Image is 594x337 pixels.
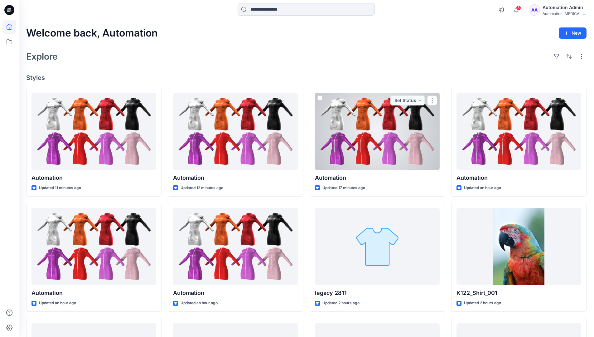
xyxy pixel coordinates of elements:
[31,93,156,170] a: Automation
[315,173,440,182] p: Automation
[315,289,440,297] p: legacy 2811
[39,185,81,191] p: Updated 11 minutes ago
[559,27,587,39] button: New
[26,51,58,61] h2: Explore
[31,289,156,297] p: Automation
[529,4,540,16] div: AA
[315,93,440,170] a: Automation
[516,5,521,10] span: 3
[456,173,581,182] p: Automation
[464,185,501,191] p: Updated an hour ago
[173,289,298,297] p: Automation
[173,173,298,182] p: Automation
[322,185,365,191] p: Updated 17 minutes ago
[181,185,223,191] p: Updated 12 minutes ago
[322,300,360,306] p: Updated 2 hours ago
[464,300,501,306] p: Updated 2 hours ago
[31,173,156,182] p: Automation
[26,27,158,39] h2: Welcome back, Automation
[456,208,581,285] a: K122_Shirt_001
[456,289,581,297] p: K122_Shirt_001
[543,4,586,11] div: Automation Admin
[26,74,587,81] h4: Styles
[315,208,440,285] a: legacy 2811
[181,300,218,306] p: Updated an hour ago
[173,208,298,285] a: Automation
[31,208,156,285] a: Automation
[39,300,76,306] p: Updated an hour ago
[543,11,586,16] div: Automation [MEDICAL_DATA]...
[456,93,581,170] a: Automation
[173,93,298,170] a: Automation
